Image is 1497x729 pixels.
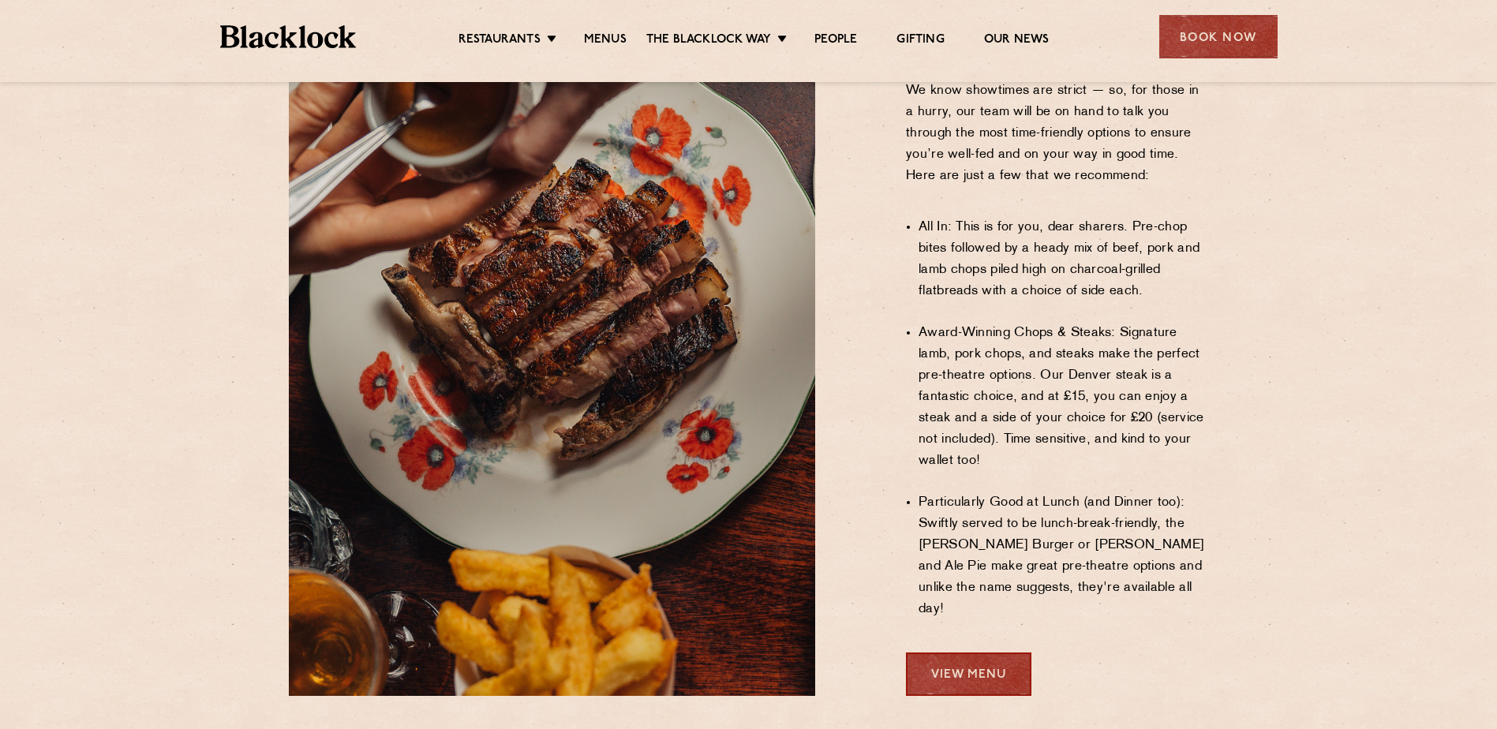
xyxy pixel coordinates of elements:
a: Gifting [896,32,944,50]
a: The Blacklock Way [646,32,771,50]
img: BL_Textured_Logo-footer-cropped.svg [220,25,357,48]
a: Our News [984,32,1050,50]
li: Award-Winning Chops & Steaks: Signature lamb, pork chops, and steaks make the perfect pre-theatre... [919,323,1208,472]
a: People [814,32,857,50]
a: Restaurants [458,32,541,50]
li: Particularly Good at Lunch (and Dinner too): Swiftly served to be lunch-break-friendly, the [PERS... [919,492,1208,620]
a: View Menu [906,652,1031,696]
p: We know showtimes are strict — so, for those in a hurry, our team will be on hand to talk you thr... [906,80,1208,208]
a: Menus [584,32,627,50]
div: Book Now [1159,15,1278,58]
li: All In: This is for you, dear sharers. Pre-chop bites followed by a heady mix of beef, pork and l... [919,217,1208,302]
